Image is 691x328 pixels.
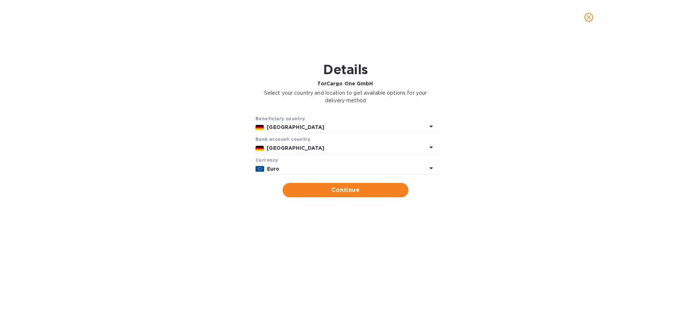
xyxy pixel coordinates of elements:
button: Continue [283,183,408,197]
b: Beneficiary country [256,116,305,121]
b: Currency [256,157,278,163]
img: DE [256,125,264,130]
b: [GEOGRAPHIC_DATA] [267,124,324,130]
b: Euro [267,166,280,172]
b: [GEOGRAPHIC_DATA] [267,145,324,151]
b: Bank account cоuntry [256,136,310,142]
button: close [580,9,597,26]
p: Select your country and location to get available options for your delivery method [256,89,435,104]
h1: Details [256,62,435,77]
img: DE [256,146,264,151]
b: for Cargo One GmbH [318,81,373,86]
span: Continue [288,186,403,194]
